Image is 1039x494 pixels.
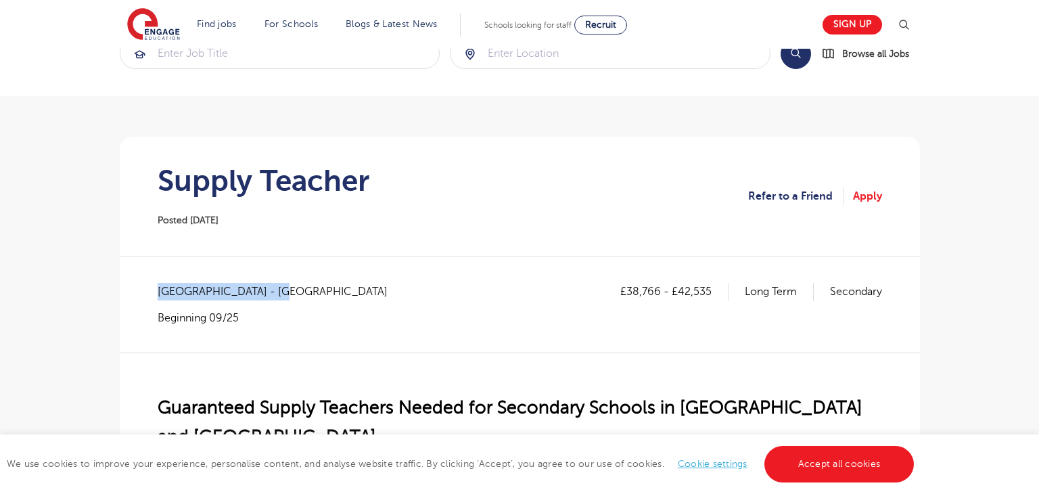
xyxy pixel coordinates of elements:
[822,46,920,62] a: Browse all Jobs
[450,38,770,69] div: Submit
[158,283,401,300] span: [GEOGRAPHIC_DATA] - [GEOGRAPHIC_DATA]
[830,283,882,300] p: Secondary
[781,39,811,69] button: Search
[842,46,909,62] span: Browse all Jobs
[764,446,915,482] a: Accept all cookies
[678,459,747,469] a: Cookie settings
[585,20,616,30] span: Recruit
[127,8,180,42] img: Engage Education
[748,187,844,205] a: Refer to a Friend
[620,283,729,300] p: £38,766 - £42,535
[264,19,318,29] a: For Schools
[451,39,770,68] input: Submit
[574,16,627,35] a: Recruit
[120,39,440,68] input: Submit
[120,38,440,69] div: Submit
[197,19,237,29] a: Find jobs
[484,20,572,30] span: Schools looking for staff
[823,15,882,35] a: Sign up
[158,164,369,198] h1: Supply Teacher
[7,459,917,469] span: We use cookies to improve your experience, personalise content, and analyse website traffic. By c...
[853,187,882,205] a: Apply
[346,19,438,29] a: Blogs & Latest News
[158,311,401,325] p: Beginning 09/25
[158,397,862,447] span: Guaranteed Supply Teachers Needed for Secondary Schools in [GEOGRAPHIC_DATA] and [GEOGRAPHIC_DATA]
[745,283,814,300] p: Long Term
[158,215,218,225] span: Posted [DATE]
